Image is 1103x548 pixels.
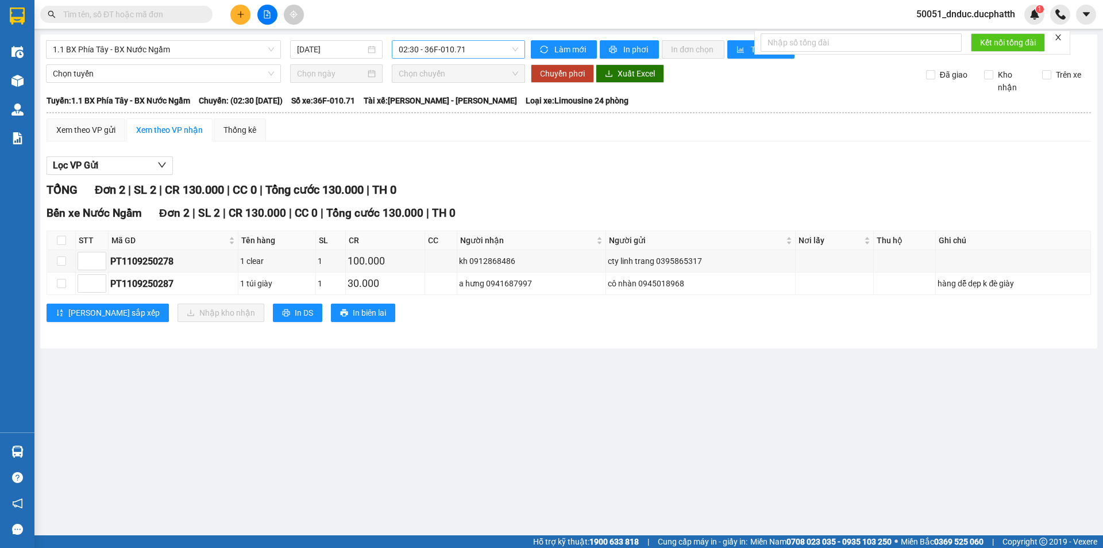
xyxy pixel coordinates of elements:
[1055,9,1066,20] img: phone-icon
[874,231,936,250] th: Thu hộ
[459,277,603,290] div: a hưng 0941687997
[618,67,655,80] span: Xuất Excel
[110,277,236,291] div: PT1109250287
[936,231,1091,250] th: Ghi chú
[1081,9,1092,20] span: caret-down
[198,206,220,220] span: SL 2
[608,277,793,290] div: cô nhàn 0945018968
[95,183,125,197] span: Đơn 2
[432,206,456,220] span: TH 0
[605,70,613,79] span: download
[223,206,226,220] span: |
[894,539,898,544] span: ⚪️
[12,524,23,535] span: message
[761,33,962,52] input: Nhập số tổng đài
[257,5,277,25] button: file-add
[56,124,115,136] div: Xem theo VP gửi
[295,206,318,220] span: CC 0
[426,206,429,220] span: |
[11,446,24,458] img: warehouse-icon
[289,206,292,220] span: |
[10,7,25,25] img: logo-vxr
[736,45,746,55] span: bar-chart
[935,68,972,81] span: Đã giao
[128,183,131,197] span: |
[326,206,423,220] span: Tổng cước 130.000
[647,535,649,548] span: |
[600,40,659,59] button: printerIn phơi
[53,158,98,173] span: Lọc VP Gửi
[658,535,747,548] span: Cung cấp máy in - giấy in:
[786,537,892,546] strong: 0708 023 035 - 0935 103 250
[260,183,263,197] span: |
[238,231,316,250] th: Tên hàng
[1038,5,1042,13] span: 1
[192,206,195,220] span: |
[460,234,593,247] span: Người nhận
[980,36,1036,49] span: Kết nối tổng đài
[533,535,639,548] span: Hỗ trợ kỹ thuật:
[56,309,64,318] span: sort-ascending
[938,277,1089,290] div: hàng dễ dẹp k đè giày
[134,183,156,197] span: SL 2
[282,309,290,318] span: printer
[318,255,344,267] div: 1
[11,104,24,116] img: warehouse-icon
[531,64,594,83] button: Chuyển phơi
[799,234,862,247] span: Nơi lấy
[364,94,517,107] span: Tài xế: [PERSON_NAME] - [PERSON_NAME]
[318,277,344,290] div: 1
[47,96,190,105] b: Tuyến: 1.1 BX Phía Tây - BX Nước Ngầm
[750,535,892,548] span: Miền Nam
[1076,5,1096,25] button: caret-down
[297,67,365,80] input: Chọn ngày
[340,309,348,318] span: printer
[662,40,724,59] button: In đơn chọn
[608,255,793,267] div: cty linh trang 0395865317
[273,304,322,322] button: printerIn DS
[993,68,1033,94] span: Kho nhận
[237,10,245,18] span: plus
[11,132,24,144] img: solution-icon
[265,183,364,197] span: Tổng cước 130.000
[1051,68,1086,81] span: Trên xe
[110,254,236,269] div: PT1109250278
[12,472,23,483] span: question-circle
[11,46,24,58] img: warehouse-icon
[399,65,518,82] span: Chọn chuyến
[367,183,369,197] span: |
[227,183,230,197] span: |
[609,45,619,55] span: printer
[526,94,628,107] span: Loại xe: Limousine 24 phòng
[229,206,286,220] span: CR 130.000
[554,43,588,56] span: Làm mới
[159,206,190,220] span: Đơn 2
[233,183,257,197] span: CC 0
[399,41,518,58] span: 02:30 - 36F-010.71
[290,10,298,18] span: aim
[109,273,238,295] td: PT1109250287
[321,206,323,220] span: |
[372,183,396,197] span: TH 0
[12,498,23,509] span: notification
[199,94,283,107] span: Chuyến: (02:30 [DATE])
[157,160,167,170] span: down
[609,234,784,247] span: Người gửi
[992,535,994,548] span: |
[47,206,142,220] span: Bến xe Nước Ngầm
[47,183,78,197] span: TỔNG
[63,8,199,21] input: Tìm tên, số ĐT hoặc mã đơn
[47,304,169,322] button: sort-ascending[PERSON_NAME] sắp xếp
[348,275,423,292] div: 30.000
[1054,33,1062,41] span: close
[346,231,426,250] th: CR
[291,94,355,107] span: Số xe: 36F-010.71
[1036,5,1044,13] sup: 1
[901,535,984,548] span: Miền Bắc
[159,183,162,197] span: |
[297,43,365,56] input: 12/09/2025
[76,231,109,250] th: STT
[240,277,314,290] div: 1 túi giày
[47,156,173,175] button: Lọc VP Gửi
[53,41,274,58] span: 1.1 BX Phía Tây - BX Nước Ngầm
